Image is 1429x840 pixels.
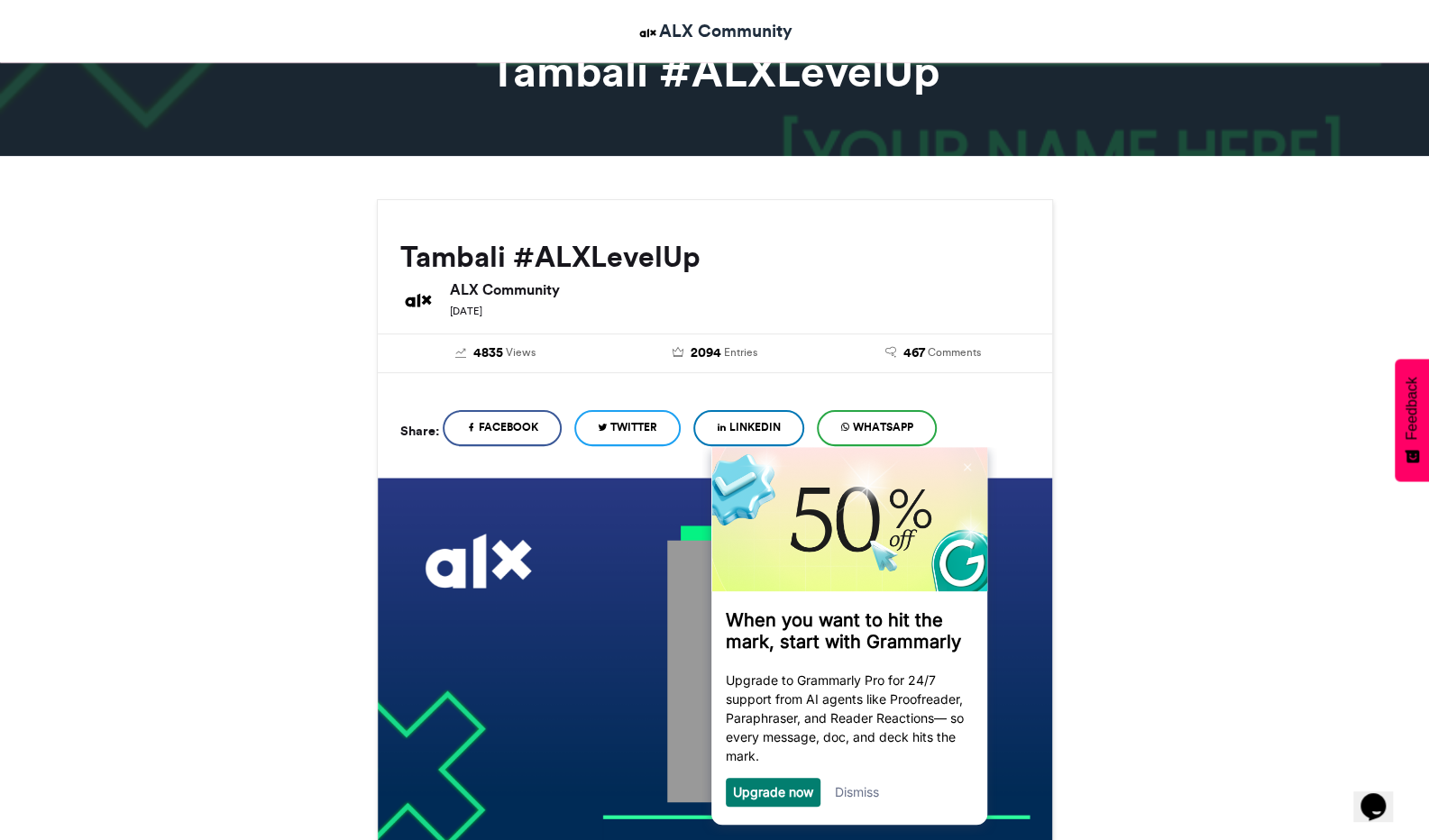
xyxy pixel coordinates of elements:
[443,410,562,446] a: Facebook
[400,419,439,443] h5: Share:
[506,344,536,361] span: Views
[618,343,811,363] a: 2094 Entries
[723,344,756,361] span: Entries
[838,343,1030,363] a: 467 Comments
[24,162,271,205] h3: When you want to hit the mark, start with Grammarly
[817,410,937,446] a: WhatsApp
[690,343,720,363] span: 2094
[473,343,503,363] span: 4835
[450,282,1030,297] h6: ALX Community
[1404,377,1420,440] span: Feedback
[450,305,482,317] small: [DATE]
[574,410,681,446] a: Twitter
[133,337,178,352] a: Dismiss
[637,22,659,44] img: ALX Community
[479,419,538,435] span: Facebook
[24,224,271,318] p: Upgrade to Grammarly Pro for 24/7 support from AI agents like Proofreader, Paraphraser, and Reade...
[666,540,929,802] img: user_filled.png
[262,16,270,24] img: close_x_white.png
[928,344,981,361] span: Comments
[1353,768,1411,822] iframe: chat widget
[693,410,804,446] a: LinkedIn
[637,18,792,44] a: ALX Community
[729,419,781,435] span: LinkedIn
[400,241,1030,273] h2: Tambali #ALXLevelUp
[1395,359,1429,481] button: Feedback - Show survey
[215,50,1215,93] h1: Tambali #ALXLevelUp
[610,419,657,435] span: Twitter
[903,343,925,363] span: 467
[400,282,436,318] img: ALX Community
[853,419,913,435] span: WhatsApp
[32,337,112,352] a: Upgrade now
[400,343,592,363] a: 4835 Views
